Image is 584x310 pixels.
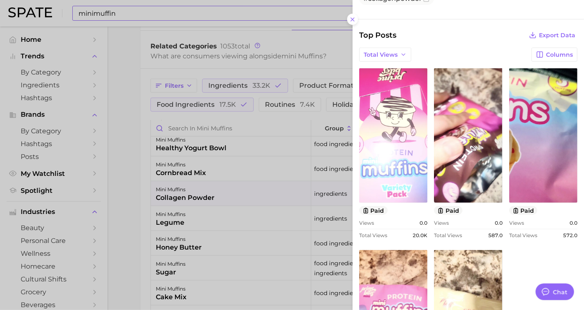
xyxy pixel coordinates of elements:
span: Top Posts [359,29,396,41]
button: Total Views [359,48,411,62]
span: Views [434,220,449,226]
span: Total Views [434,232,462,238]
span: Views [359,220,374,226]
button: paid [359,206,388,215]
button: Export Data [527,29,577,41]
span: Total Views [359,232,387,238]
span: 572.0 [563,232,577,238]
span: 20.0k [412,232,427,238]
span: Total Views [364,51,398,58]
button: Columns [532,48,577,62]
span: Columns [546,51,573,58]
button: paid [434,206,462,215]
button: paid [509,206,538,215]
span: 0.0 [495,220,503,226]
span: 0.0 [570,220,577,226]
span: 0.0 [420,220,427,226]
span: Total Views [509,232,537,238]
span: Export Data [539,32,575,39]
span: 587.0 [488,232,503,238]
span: Views [509,220,524,226]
